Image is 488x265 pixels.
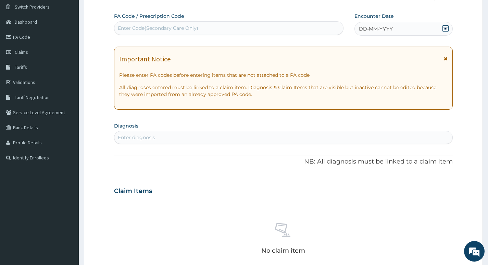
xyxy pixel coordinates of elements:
[118,134,155,141] div: Enter diagnosis
[112,3,129,20] div: Minimize live chat window
[354,13,394,20] label: Encounter Date
[15,19,37,25] span: Dashboard
[114,157,453,166] p: NB: All diagnosis must be linked to a claim item
[118,25,198,32] div: Enter Code(Secondary Care Only)
[119,84,448,98] p: All diagnoses entered must be linked to a claim item. Diagnosis & Claim Items that are visible bu...
[119,55,171,63] h1: Important Notice
[36,38,115,47] div: Chat with us now
[261,247,305,254] p: No claim item
[359,25,393,32] span: DD-MM-YYYY
[40,86,95,156] span: We're online!
[3,187,130,211] textarea: Type your message and hit 'Enter'
[114,188,152,195] h3: Claim Items
[15,4,50,10] span: Switch Providers
[119,72,448,79] p: Please enter PA codes before entering items that are not attached to a PA code
[13,34,28,51] img: d_794563401_company_1708531726252_794563401
[15,94,50,100] span: Tariff Negotiation
[15,49,28,55] span: Claims
[114,122,138,129] label: Diagnosis
[15,64,27,70] span: Tariffs
[114,13,184,20] label: PA Code / Prescription Code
